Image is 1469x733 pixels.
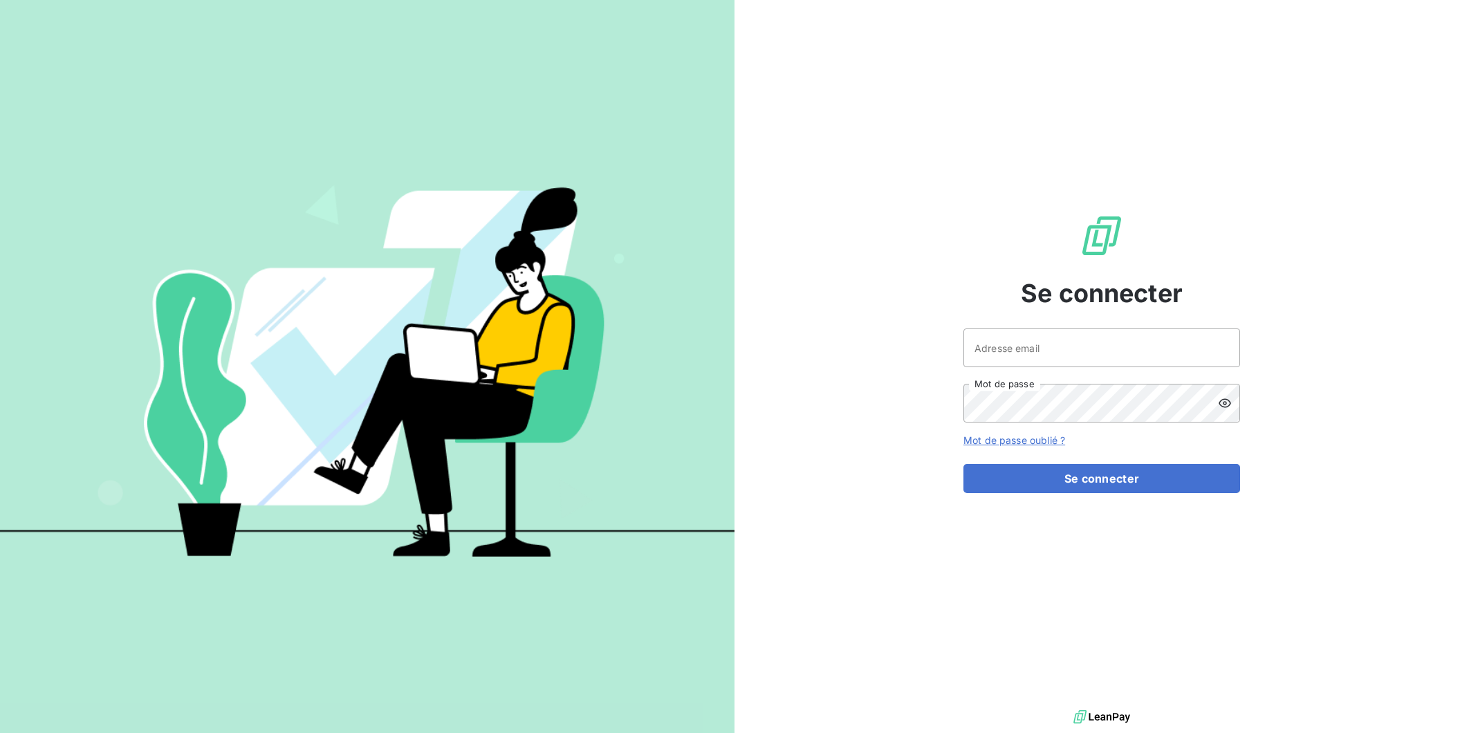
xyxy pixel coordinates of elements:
[1021,275,1183,312] span: Se connecter
[1080,214,1124,258] img: Logo LeanPay
[963,434,1065,446] a: Mot de passe oublié ?
[963,464,1240,493] button: Se connecter
[963,328,1240,367] input: placeholder
[1073,707,1130,727] img: logo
